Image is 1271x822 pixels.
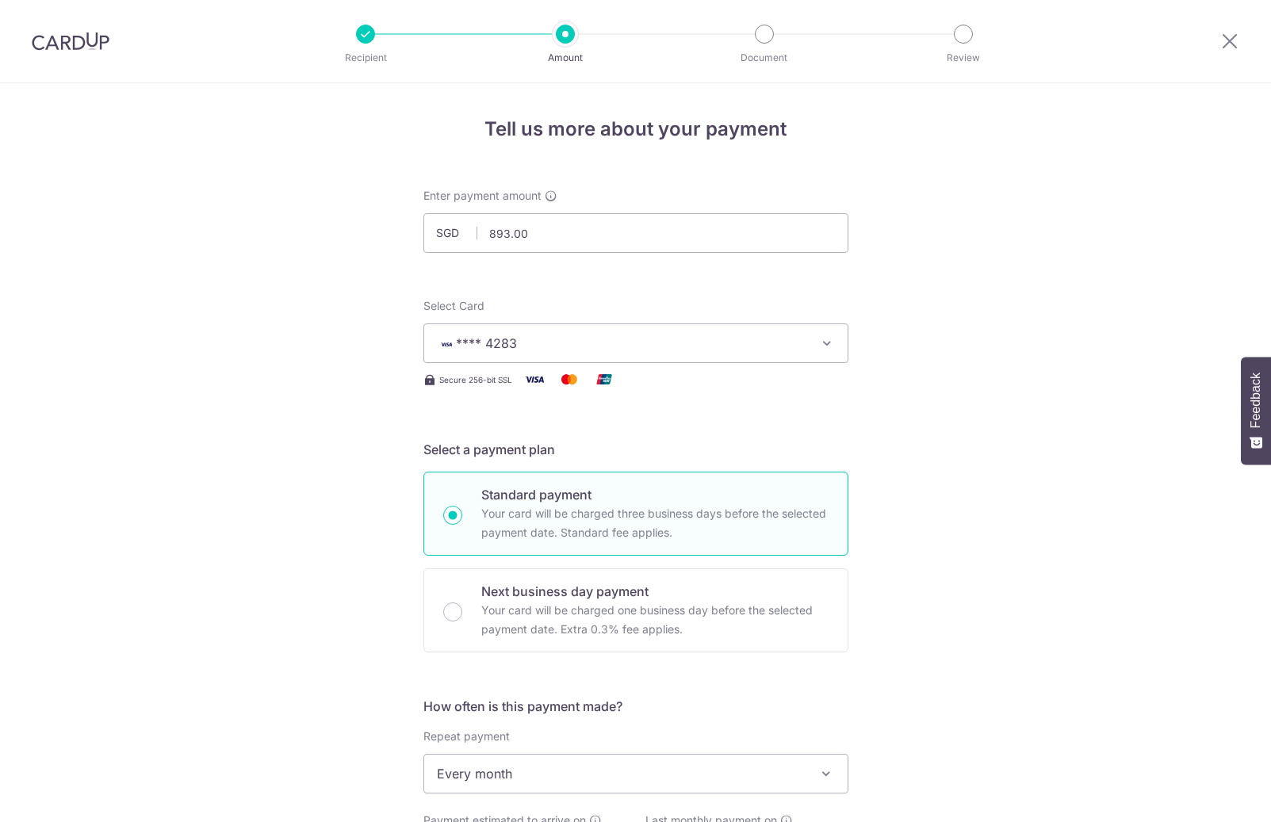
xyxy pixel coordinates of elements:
input: 0.00 [423,213,848,253]
span: Feedback [1249,373,1263,428]
p: Amount [507,50,624,66]
img: CardUp [32,32,109,51]
label: Repeat payment [423,728,510,744]
img: VISA [437,338,456,350]
p: Review [905,50,1022,66]
span: Secure 256-bit SSL [439,373,512,386]
span: translation missing: en.payables.payment_networks.credit_card.summary.labels.select_card [423,299,484,312]
p: Document [706,50,823,66]
h4: Tell us more about your payment [423,115,848,143]
p: Your card will be charged one business day before the selected payment date. Extra 0.3% fee applies. [481,601,829,639]
span: Every month [424,755,848,793]
p: Next business day payment [481,582,829,601]
h5: Select a payment plan [423,440,848,459]
img: Mastercard [553,369,585,389]
span: Every month [423,754,848,793]
p: Recipient [307,50,424,66]
p: Standard payment [481,485,829,504]
button: Feedback - Show survey [1241,357,1271,465]
span: Enter payment amount [423,188,542,204]
img: Union Pay [588,369,620,389]
p: Your card will be charged three business days before the selected payment date. Standard fee appl... [481,504,829,542]
span: SGD [436,225,477,241]
h5: How often is this payment made? [423,697,848,716]
img: Visa [519,369,550,389]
